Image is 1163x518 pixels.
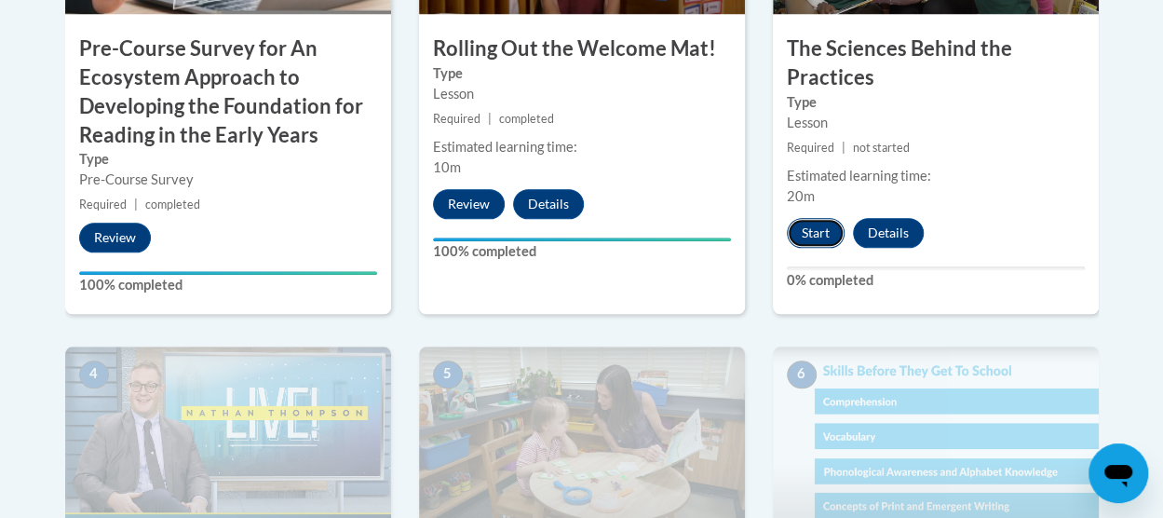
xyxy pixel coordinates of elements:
[787,166,1085,186] div: Estimated learning time:
[853,218,924,248] button: Details
[79,149,377,170] label: Type
[787,361,817,388] span: 6
[433,189,505,219] button: Review
[433,112,480,126] span: Required
[787,188,815,204] span: 20m
[79,271,377,275] div: Your progress
[134,198,138,211] span: |
[433,84,731,104] div: Lesson
[433,238,731,241] div: Your progress
[787,92,1085,113] label: Type
[79,198,127,211] span: Required
[787,218,845,248] button: Start
[433,137,731,157] div: Estimated learning time:
[65,34,391,149] h3: Pre-Course Survey for An Ecosystem Approach to Developing the Foundation for Reading in the Early...
[419,34,745,63] h3: Rolling Out the Welcome Mat!
[79,275,377,295] label: 100% completed
[787,113,1085,133] div: Lesson
[79,361,109,388] span: 4
[145,198,200,211] span: completed
[433,361,463,388] span: 5
[853,141,910,155] span: not started
[787,141,834,155] span: Required
[433,63,731,84] label: Type
[488,112,492,126] span: |
[79,170,377,190] div: Pre-Course Survey
[842,141,845,155] span: |
[1089,443,1148,503] iframe: Button to launch messaging window
[433,241,731,262] label: 100% completed
[773,34,1099,92] h3: The Sciences Behind the Practices
[513,189,584,219] button: Details
[499,112,554,126] span: completed
[433,159,461,175] span: 10m
[787,270,1085,291] label: 0% completed
[79,223,151,252] button: Review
